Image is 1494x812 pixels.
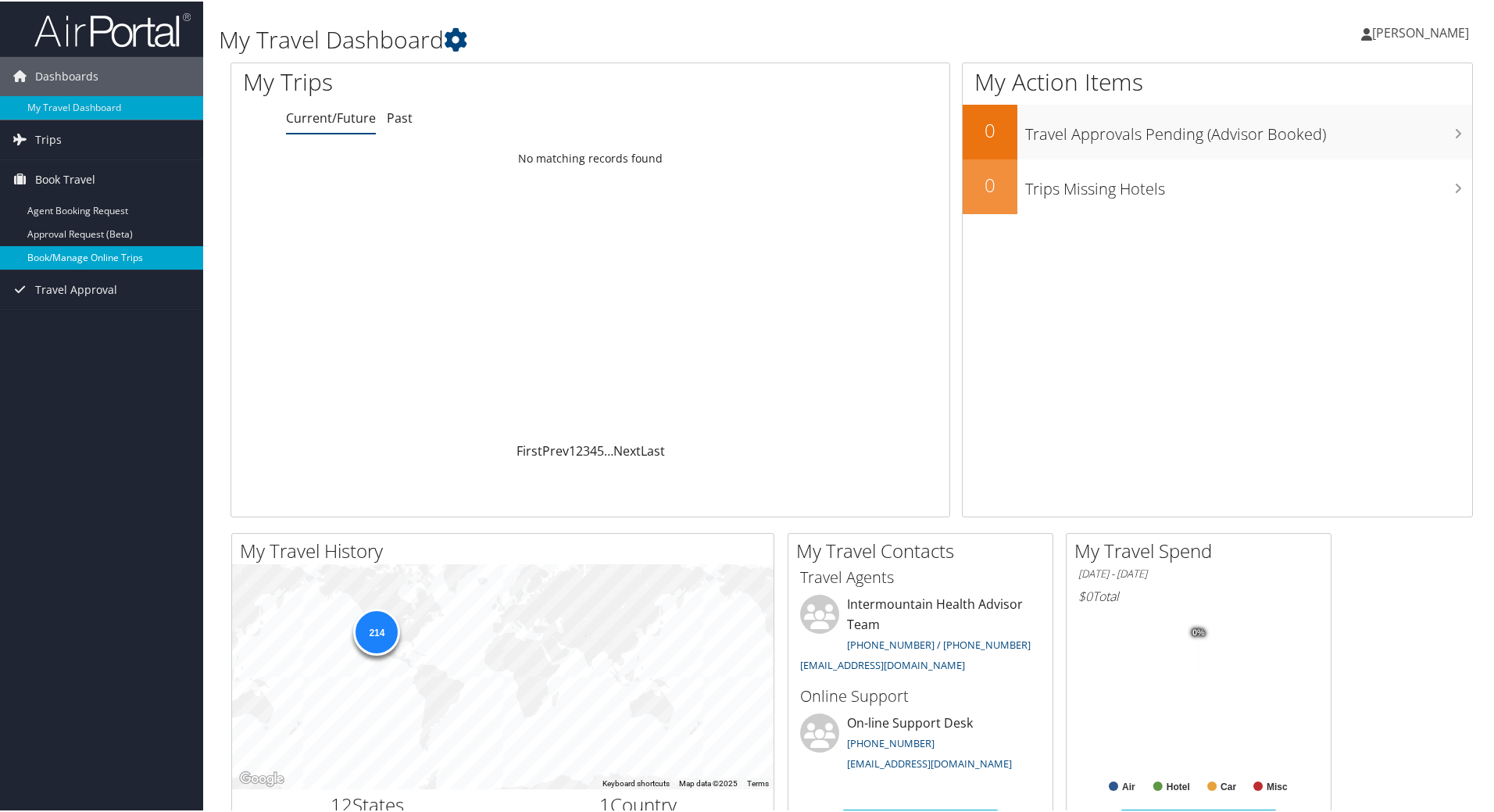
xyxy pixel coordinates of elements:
span: $0 [1078,586,1092,603]
h3: Travel Approvals Pending (Advisor Booked) [1025,114,1472,144]
h3: Travel Agents [800,565,1041,587]
span: Travel Approval [35,269,117,308]
span: Trips [35,119,62,158]
h1: My Travel Dashboard [219,22,1063,55]
a: [EMAIL_ADDRESS][DOMAIN_NAME] [800,656,965,671]
a: Terms [747,778,769,786]
li: Intermountain Health Advisor Team [792,593,1049,677]
a: First [516,441,542,458]
a: 0Travel Approvals Pending (Advisor Booked) [963,103,1472,158]
h1: My Action Items [963,64,1472,97]
a: Next [613,441,641,458]
h1: My Trips [243,64,638,97]
span: [PERSON_NAME] [1372,23,1469,40]
text: Misc [1267,780,1288,791]
a: 0Trips Missing Hotels [963,158,1472,213]
a: [PHONE_NUMBER] [847,735,935,749]
text: Car [1221,780,1236,791]
span: Dashboards [35,55,98,95]
a: [PERSON_NAME] [1361,8,1485,55]
td: No matching records found [231,143,949,171]
a: 2 [576,441,583,458]
h2: My Travel History [240,536,774,563]
h2: 0 [963,116,1017,142]
a: Current/Future [286,108,376,125]
h6: [DATE] - [DATE] [1078,565,1319,580]
h2: My Travel Contacts [796,536,1053,563]
a: 3 [583,441,590,458]
div: 214 [353,607,400,654]
a: [EMAIL_ADDRESS][DOMAIN_NAME] [847,755,1012,769]
tspan: 0% [1192,627,1205,636]
text: Air [1122,780,1135,791]
img: airportal-logo.png [34,10,191,47]
text: Hotel [1167,780,1190,791]
a: 4 [590,441,597,458]
span: Book Travel [35,159,95,198]
h6: Total [1078,586,1319,603]
a: [PHONE_NUMBER] / [PHONE_NUMBER] [847,636,1031,650]
span: … [604,441,613,458]
h2: 0 [963,170,1017,197]
h3: Trips Missing Hotels [1025,169,1472,199]
h2: My Travel Spend [1074,536,1331,563]
button: Keyboard shortcuts [602,777,670,788]
a: Last [641,441,665,458]
a: Prev [542,441,569,458]
li: On-line Support Desk [792,712,1049,776]
a: 1 [569,441,576,458]
a: Open this area in Google Maps (opens a new window) [236,767,288,788]
span: Map data ©2025 [679,778,738,786]
h3: Online Support [800,684,1041,706]
img: Google [236,767,288,788]
a: Past [387,108,413,125]
a: 5 [597,441,604,458]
